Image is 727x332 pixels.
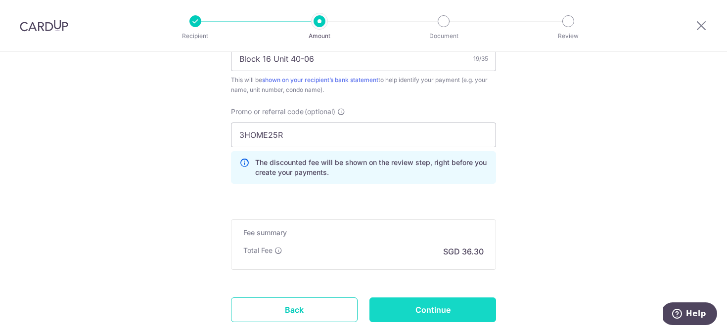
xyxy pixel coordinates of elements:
img: CardUp [20,20,68,32]
p: SGD 36.30 [443,246,484,257]
a: shown on your recipient’s bank statement [262,76,378,83]
a: Back [231,297,358,322]
span: (optional) [305,107,335,117]
p: Document [407,31,480,41]
h5: Fee summary [243,228,484,238]
p: Recipient [159,31,232,41]
p: Amount [283,31,356,41]
div: 19/35 [473,54,488,64]
div: This will be to help identify your payment (e.g. your name, unit number, condo name). [231,75,496,95]
p: The discounted fee will be shown on the review step, right before you create your payments. [255,158,488,177]
p: Review [532,31,605,41]
iframe: Opens a widget where you can find more information [663,302,717,327]
p: Total Fee [243,246,273,255]
input: Continue [369,297,496,322]
span: Promo or referral code [231,107,304,117]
